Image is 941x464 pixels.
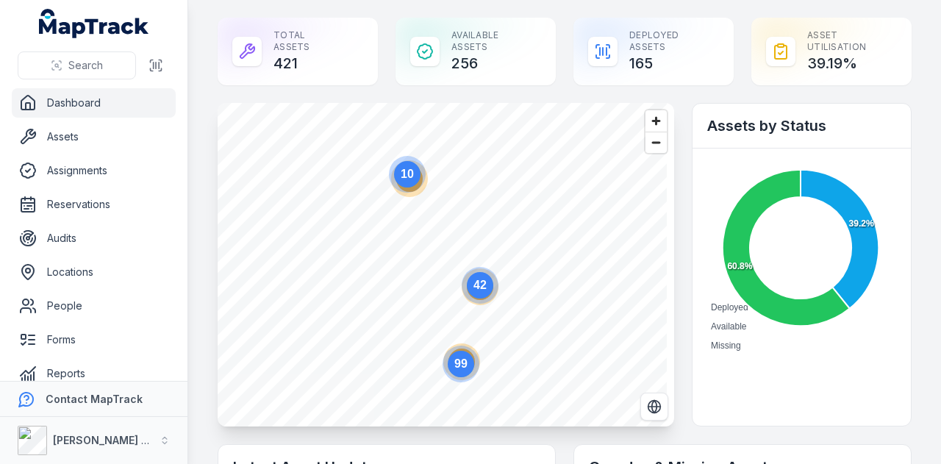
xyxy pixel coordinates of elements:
[12,224,176,253] a: Audits
[12,122,176,151] a: Assets
[711,302,748,313] span: Deployed
[12,325,176,354] a: Forms
[12,88,176,118] a: Dashboard
[640,393,668,421] button: Switch to Satellite View
[707,115,896,136] h2: Assets by Status
[12,291,176,321] a: People
[18,51,136,79] button: Search
[68,58,103,73] span: Search
[645,110,667,132] button: Zoom in
[12,190,176,219] a: Reservations
[12,257,176,287] a: Locations
[711,340,741,351] span: Missing
[12,156,176,185] a: Assignments
[454,357,468,370] text: 99
[711,321,746,332] span: Available
[39,9,149,38] a: MapTrack
[645,132,667,153] button: Zoom out
[46,393,143,405] strong: Contact MapTrack
[53,434,173,446] strong: [PERSON_NAME] Group
[473,279,487,291] text: 42
[401,168,414,180] text: 10
[12,359,176,388] a: Reports
[218,103,667,426] canvas: Map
